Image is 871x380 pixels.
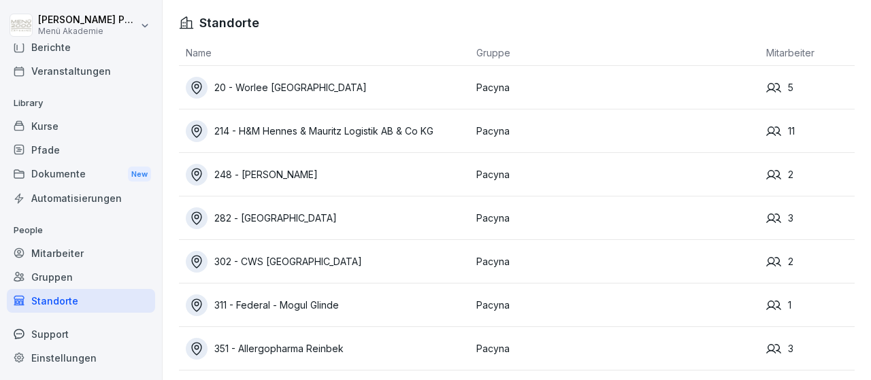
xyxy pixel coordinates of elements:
[470,283,760,327] td: Pacyna
[179,40,470,66] th: Name
[7,241,155,265] a: Mitarbeiter
[470,196,760,240] td: Pacyna
[186,120,470,142] a: 214 - H&M Hennes & Mauritz Logistik AB & Co KG
[470,240,760,283] td: Pacyna
[186,251,470,273] a: 302 - CWS [GEOGRAPHIC_DATA]
[470,109,760,153] td: Pacyna
[766,211,855,226] div: 3
[7,114,155,138] a: Kurse
[186,77,470,99] a: 20 - Worlee [GEOGRAPHIC_DATA]
[199,14,259,32] h1: Standorte
[186,294,470,316] a: 311 - Federal - Mogul Glinde
[7,35,155,59] a: Berichte
[470,66,760,109] td: Pacyna
[470,327,760,370] td: Pacyna
[7,186,155,210] a: Automatisierungen
[7,346,155,370] a: Einstellungen
[7,220,155,241] p: People
[7,322,155,346] div: Support
[470,40,760,66] th: Gruppe
[766,254,855,269] div: 2
[7,138,155,162] a: Pfade
[38,27,137,36] p: Menü Akademie
[186,207,470,229] a: 282 - [GEOGRAPHIC_DATA]
[7,265,155,289] a: Gruppen
[766,298,855,313] div: 1
[470,153,760,196] td: Pacyna
[766,80,855,95] div: 5
[766,124,855,139] div: 11
[7,59,155,83] a: Veranstaltungen
[128,167,151,182] div: New
[766,167,855,182] div: 2
[759,40,855,66] th: Mitarbeiter
[7,289,155,313] a: Standorte
[7,162,155,187] div: Dokumente
[7,162,155,187] a: DokumenteNew
[186,338,470,360] a: 351 - Allergopharma Reinbek
[766,341,855,356] div: 3
[186,164,470,186] a: 248 - [PERSON_NAME]
[7,92,155,114] p: Library
[38,14,137,26] p: [PERSON_NAME] Pacyna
